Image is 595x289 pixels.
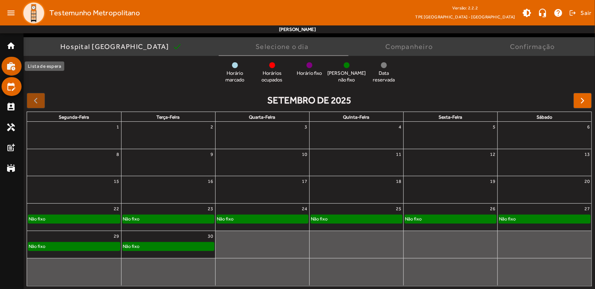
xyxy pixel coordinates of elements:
a: 9 de setembro de 2025 [209,149,215,159]
a: 29 de setembro de 2025 [112,231,121,241]
a: 26 de setembro de 2025 [489,204,497,214]
td: 5 de setembro de 2025 [403,122,497,149]
td: 11 de setembro de 2025 [309,149,403,176]
a: 8 de setembro de 2025 [115,149,121,159]
span: Horário marcado [219,70,250,83]
a: 17 de setembro de 2025 [301,176,309,186]
img: Logo TPE [22,1,45,25]
div: Selecione o dia [256,43,312,51]
a: quinta-feira [342,113,371,121]
a: 5 de setembro de 2025 [492,122,497,132]
td: 22 de setembro de 2025 [27,204,121,231]
div: Não fixo [405,215,423,223]
div: Confirmação [510,43,558,51]
td: 13 de setembro de 2025 [497,149,591,176]
mat-icon: perm_contact_calendar [6,102,16,112]
td: 1 de setembro de 2025 [27,122,121,149]
span: TPE [GEOGRAPHIC_DATA] - [GEOGRAPHIC_DATA] [415,13,515,21]
td: 12 de setembro de 2025 [403,149,497,176]
td: 10 de setembro de 2025 [215,149,309,176]
span: [PERSON_NAME] não fixo [327,70,366,83]
mat-icon: handyman [6,123,16,132]
a: 12 de setembro de 2025 [489,149,497,159]
td: 20 de setembro de 2025 [497,176,591,204]
td: 26 de setembro de 2025 [403,204,497,231]
a: 11 de setembro de 2025 [395,149,403,159]
a: 10 de setembro de 2025 [301,149,309,159]
a: segunda-feira [57,113,91,121]
a: sexta-feira [437,113,464,121]
div: Não fixo [28,215,46,223]
a: quarta-feira [248,113,277,121]
a: 23 de setembro de 2025 [207,204,215,214]
a: 3 de setembro de 2025 [303,122,309,132]
td: 30 de setembro de 2025 [121,231,215,258]
td: 15 de setembro de 2025 [27,176,121,204]
a: terça-feira [155,113,181,121]
span: Testemunho Metropolitano [49,7,140,19]
a: 25 de setembro de 2025 [395,204,403,214]
h2: setembro de 2025 [267,95,351,106]
a: sábado [535,113,554,121]
div: Não fixo [123,242,140,250]
td: 6 de setembro de 2025 [497,122,591,149]
a: 13 de setembro de 2025 [583,149,591,159]
div: Lista de espera [25,61,64,71]
a: 27 de setembro de 2025 [583,204,591,214]
td: 17 de setembro de 2025 [215,176,309,204]
a: 4 de setembro de 2025 [397,122,403,132]
td: 27 de setembro de 2025 [497,204,591,231]
span: Horários ocupados [256,70,288,83]
mat-icon: work_history [6,61,16,71]
a: 24 de setembro de 2025 [301,204,309,214]
a: 1 de setembro de 2025 [115,122,121,132]
a: 6 de setembro de 2025 [586,122,591,132]
td: 9 de setembro de 2025 [121,149,215,176]
div: Versão: 2.2.2 [415,3,515,13]
div: Não fixo [28,242,46,250]
td: 29 de setembro de 2025 [27,231,121,258]
mat-icon: menu [3,5,19,21]
button: Sair [568,7,592,19]
td: 19 de setembro de 2025 [403,176,497,204]
a: 2 de setembro de 2025 [209,122,215,132]
a: 16 de setembro de 2025 [207,176,215,186]
td: 23 de setembro de 2025 [121,204,215,231]
div: Hospital [GEOGRAPHIC_DATA] [60,43,172,51]
a: 18 de setembro de 2025 [395,176,403,186]
span: Horário fixo [297,70,322,77]
mat-icon: post_add [6,143,16,152]
td: 3 de setembro de 2025 [215,122,309,149]
span: Data reservada [368,70,399,83]
div: Não fixo [217,215,234,223]
td: 16 de setembro de 2025 [121,176,215,204]
span: Sair [580,7,592,19]
mat-icon: check [172,42,182,51]
a: 15 de setembro de 2025 [112,176,121,186]
mat-icon: edit_calendar [6,82,16,91]
td: 18 de setembro de 2025 [309,176,403,204]
mat-icon: stadium [6,163,16,173]
div: Não fixo [499,215,517,223]
td: 8 de setembro de 2025 [27,149,121,176]
a: 22 de setembro de 2025 [112,204,121,214]
div: Companheiro [386,43,436,51]
a: 20 de setembro de 2025 [583,176,591,186]
a: 19 de setembro de 2025 [489,176,497,186]
div: Não fixo [123,215,140,223]
div: Não fixo [311,215,328,223]
a: Testemunho Metropolitano [19,1,140,25]
mat-icon: home [6,41,16,51]
a: 30 de setembro de 2025 [207,231,215,241]
td: 2 de setembro de 2025 [121,122,215,149]
td: 4 de setembro de 2025 [309,122,403,149]
td: 24 de setembro de 2025 [215,204,309,231]
td: 25 de setembro de 2025 [309,204,403,231]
